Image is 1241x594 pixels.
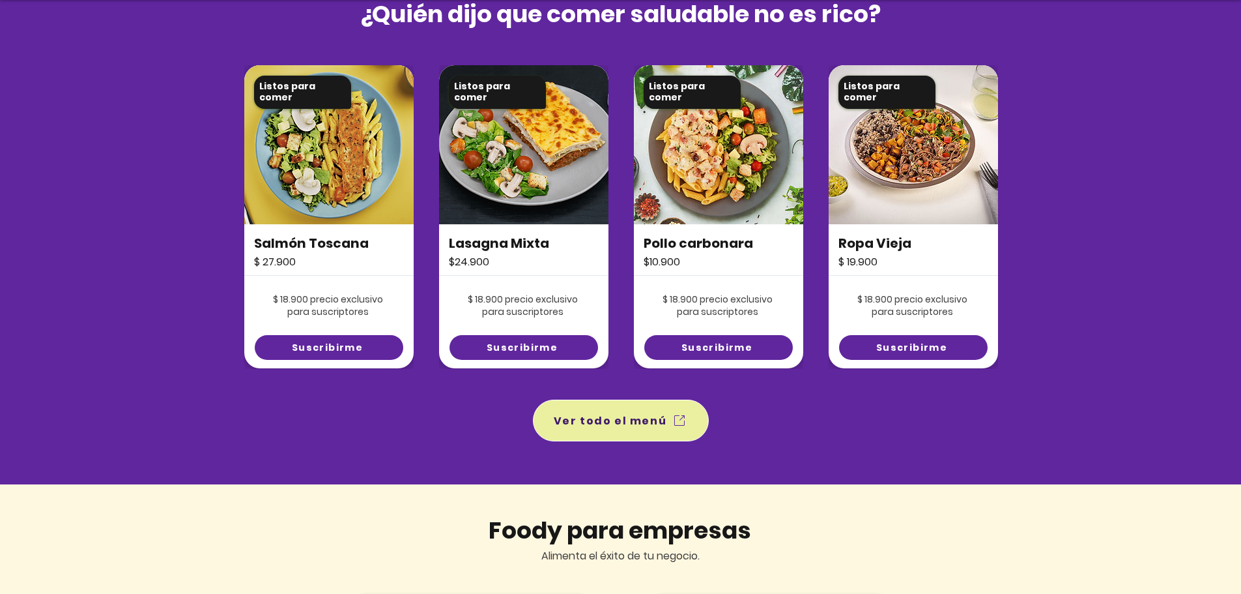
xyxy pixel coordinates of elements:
[681,341,752,355] span: Suscribirme
[292,341,363,355] span: Suscribirme
[259,80,315,104] span: Listos para comer
[449,234,549,252] span: Lasagna Mixta
[244,65,414,224] img: foody-sancocho-valluno-con-pierna-pernil.png
[1165,518,1228,581] iframe: Messagebird Livechat Widget
[454,80,510,104] span: Listos para comer
[541,548,700,563] span: Alimenta el éxito de tu negocio.
[254,254,296,269] span: $ 27.900
[649,80,705,104] span: Listos para comer
[644,254,680,269] span: $10.900
[255,335,403,360] a: Suscribirme
[838,234,911,252] span: Ropa Vieja
[857,293,967,319] span: $ 18.900 precio exclusivo para suscriptores
[468,293,578,319] span: $ 18.900 precio exclusivo para suscriptores
[838,254,877,269] span: $ 19.900
[439,65,608,224] img: foody-sancocho-valluno-con-pierna-pernil.png
[644,335,793,360] a: Suscribirme
[644,234,753,252] span: Pollo carbonara
[533,400,709,441] a: Ver todo el menú
[554,413,667,429] span: Ver todo el menú
[663,293,773,319] span: $ 18.900 precio exclusivo para suscriptores
[634,65,803,224] img: foody-sancocho-valluno-con-pierna-pernil.png
[487,341,558,355] span: Suscribirme
[489,514,751,547] span: Foody para empresas
[876,341,947,355] span: Suscribirme
[254,234,369,252] span: Salmón Toscana
[829,65,998,224] img: foody-sancocho-valluno-con-pierna-pernil.png
[273,293,383,319] span: $ 18.900 precio exclusivo para suscriptores
[844,80,900,104] span: Listos para comer
[839,335,988,360] a: Suscribirme
[449,254,489,269] span: $24.900
[449,335,598,360] a: Suscribirme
